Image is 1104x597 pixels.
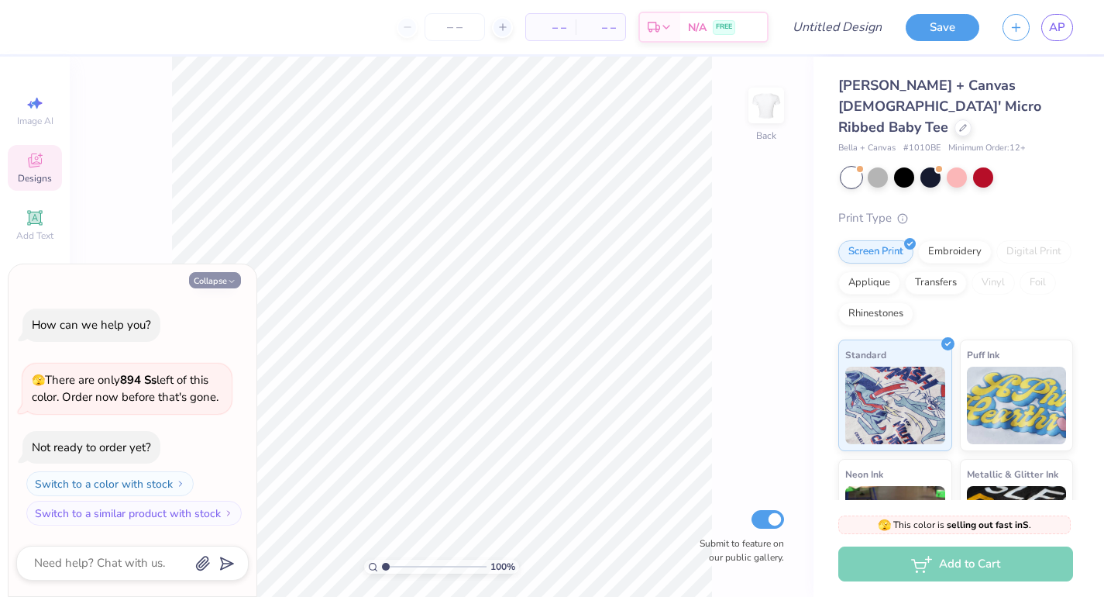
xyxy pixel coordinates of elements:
[26,501,242,526] button: Switch to a similar product with stock
[120,372,156,388] strong: 894 Ss
[967,486,1067,564] img: Metallic & Glitter Ink
[845,486,945,564] img: Neon Ink
[1020,271,1056,295] div: Foil
[906,14,979,41] button: Save
[535,19,566,36] span: – –
[838,142,896,155] span: Bella + Canvas
[878,518,891,533] span: 🫣
[780,12,894,43] input: Untitled Design
[691,537,784,564] label: Submit to feature on our public gallery.
[585,19,616,36] span: – –
[32,440,151,455] div: Not ready to order yet?
[32,317,151,333] div: How can we help you?
[967,347,999,363] span: Puff Ink
[17,115,53,127] span: Image AI
[490,560,515,574] span: 100 %
[878,518,1031,532] span: This color is .
[189,272,241,288] button: Collapse
[948,142,1026,155] span: Minimum Order: 12 +
[1041,14,1073,41] a: AP
[967,466,1058,482] span: Metallic & Glitter Ink
[32,373,45,388] span: 🫣
[838,209,1073,227] div: Print Type
[967,367,1067,444] img: Puff Ink
[947,519,1029,531] strong: selling out fast in S
[996,240,1071,264] div: Digital Print
[32,372,218,405] span: There are only left of this color. Order now before that's gone.
[18,172,52,185] span: Designs
[425,13,485,41] input: – –
[845,466,883,482] span: Neon Ink
[224,509,233,518] img: Switch to a similar product with stock
[751,90,782,121] img: Back
[838,302,913,326] div: Rhinestones
[838,240,913,264] div: Screen Print
[905,271,967,295] div: Transfers
[903,142,941,155] span: # 1010BE
[716,22,732,33] span: FREE
[845,347,886,363] span: Standard
[918,240,992,264] div: Embroidery
[176,479,185,488] img: Switch to a color with stock
[972,271,1015,295] div: Vinyl
[838,76,1041,136] span: [PERSON_NAME] + Canvas [DEMOGRAPHIC_DATA]' Micro Ribbed Baby Tee
[688,19,707,36] span: N/A
[1049,19,1065,36] span: AP
[16,229,53,242] span: Add Text
[845,367,945,444] img: Standard
[756,129,776,143] div: Back
[26,471,194,496] button: Switch to a color with stock
[838,271,900,295] div: Applique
